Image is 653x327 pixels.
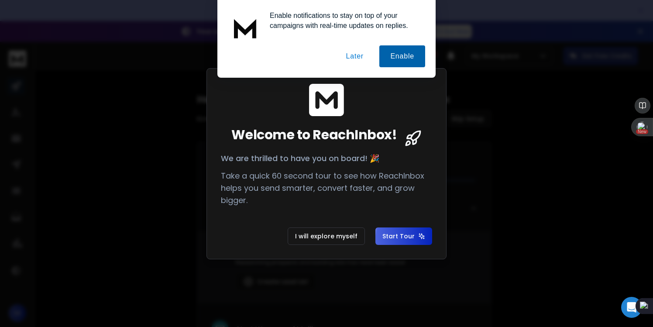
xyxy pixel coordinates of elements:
[379,45,425,67] button: Enable
[335,45,374,67] button: Later
[231,127,397,143] span: Welcome to ReachInbox!
[621,297,642,318] div: Open Intercom Messenger
[263,10,425,31] div: Enable notifications to stay on top of your campaigns with real-time updates on replies.
[221,170,432,207] p: Take a quick 60 second tour to see how ReachInbox helps you send smarter, convert faster, and gro...
[288,227,365,245] button: I will explore myself
[375,227,432,245] button: Start Tour
[228,10,263,45] img: notification icon
[221,152,432,165] p: We are thrilled to have you on board! 🎉
[382,232,425,241] span: Start Tour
